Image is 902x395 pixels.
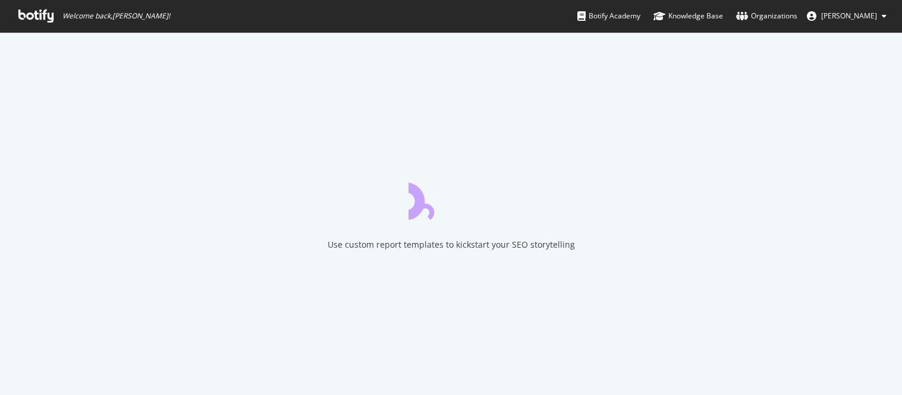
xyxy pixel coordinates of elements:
span: Rahul Tiwari [821,11,877,21]
div: animation [408,177,494,220]
span: Welcome back, [PERSON_NAME] ! [62,11,170,21]
div: Organizations [736,10,797,22]
div: Use custom report templates to kickstart your SEO storytelling [328,239,575,251]
div: Knowledge Base [653,10,723,22]
button: [PERSON_NAME] [797,7,896,26]
div: Botify Academy [577,10,640,22]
